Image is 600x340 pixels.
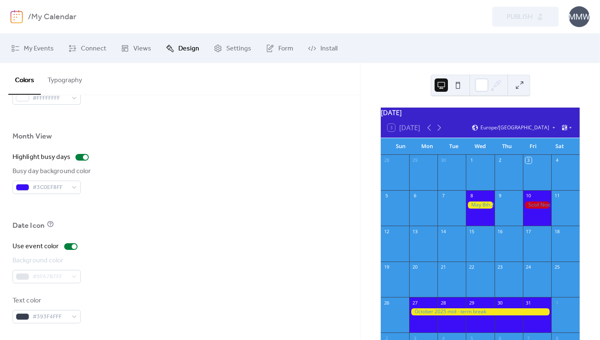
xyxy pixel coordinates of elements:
div: Sun [387,138,414,155]
div: 26 [383,300,390,306]
div: Use event color [12,242,59,252]
div: 25 [554,264,560,270]
div: MMW [569,6,590,27]
div: 4 [554,157,560,164]
b: My Calendar [31,9,76,25]
div: 3 [525,157,532,164]
a: Views [115,37,157,60]
div: 31 [525,300,532,306]
div: 22 [468,264,475,270]
div: 12 [383,228,390,234]
span: Connect [81,44,106,54]
div: Date Icon [12,221,45,231]
div: 20 [412,264,418,270]
a: Install [302,37,344,60]
span: #393F4FFF [32,312,67,322]
div: [DATE] [381,108,580,118]
span: Views [133,44,151,54]
div: May 8th 2026 School Closed School will be closed on Friday May 8th 2026 to facilitate the impleme... [466,201,494,209]
div: 6 [412,193,418,199]
a: Settings [207,37,257,60]
div: October 2025 mid - term break [409,308,551,315]
span: Europe/[GEOGRAPHIC_DATA] [480,125,549,130]
div: Tue [440,138,467,155]
div: 8 [468,193,475,199]
div: Month View [12,131,52,141]
div: 28 [383,157,390,164]
span: Form [278,44,293,54]
div: 29 [468,300,475,306]
div: 13 [412,228,418,234]
div: 24 [525,264,532,270]
div: 9 [497,193,503,199]
span: #FFFFFFFF [32,93,67,103]
div: 17 [525,228,532,234]
div: 14 [440,228,446,234]
div: 5 [383,193,390,199]
a: Connect [62,37,112,60]
span: My Events [24,44,54,54]
div: Mon [414,138,441,155]
b: / [28,9,31,25]
div: 16 [497,228,503,234]
div: 10 [525,193,532,199]
img: logo [10,10,23,23]
div: 1 [468,157,475,164]
a: Form [260,37,300,60]
div: 21 [440,264,446,270]
div: Sat [546,138,573,155]
div: 30 [440,157,446,164]
div: 29 [412,157,418,164]
div: Thu [493,138,520,155]
div: Wed [467,138,494,155]
div: 1 [554,300,560,306]
span: Settings [226,44,251,54]
div: Busy day background color [12,166,91,176]
div: Text color [12,296,79,306]
div: Fri [520,138,547,155]
div: 7 [440,193,446,199]
div: 15 [468,228,475,234]
a: My Events [5,37,60,60]
div: 18 [554,228,560,234]
a: Design [160,37,205,60]
span: #3C0EF8FF [32,183,67,193]
div: 19 [383,264,390,270]
button: Typography [41,63,89,94]
button: Colors [8,63,41,95]
div: Scoil Niocláis 25th Year Anniversary [523,201,551,209]
div: Highlight busy days [12,152,70,162]
div: 11 [554,193,560,199]
div: Background color [12,256,79,266]
div: 30 [497,300,503,306]
span: Install [320,44,337,54]
div: 2 [497,157,503,164]
span: Design [178,44,199,54]
div: 23 [497,264,503,270]
div: 27 [412,300,418,306]
div: 28 [440,300,446,306]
